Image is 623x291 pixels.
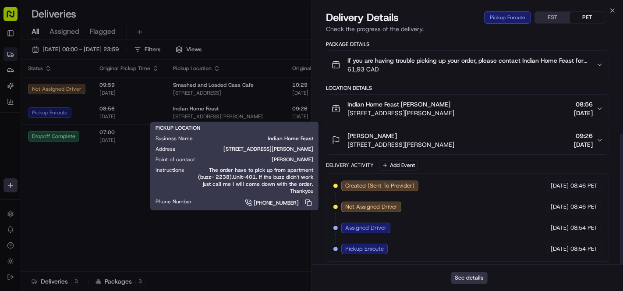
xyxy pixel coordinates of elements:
div: 💻 [74,128,81,135]
div: Location Details [326,85,609,92]
span: The order have to pick up from apartment (buzz- 2238).Unit-401. If the buzz didn't work just call... [198,167,313,195]
span: [DATE] [551,203,569,211]
button: [PERSON_NAME][STREET_ADDRESS][PERSON_NAME]09:26[DATE] [326,126,609,154]
span: [DATE] [551,182,569,190]
span: Pickup Enroute [345,245,384,253]
span: API Documentation [83,127,141,135]
span: Instructions [156,167,184,174]
button: If you are having trouble picking up your order, please contact Indian Home Feast for pickup at [... [326,51,609,79]
span: [DATE] [551,245,569,253]
span: [STREET_ADDRESS][PERSON_NAME] [189,145,313,153]
a: [PHONE_NUMBER] [206,198,313,208]
span: 08:56 [574,100,593,109]
input: Clear [23,56,145,65]
span: Pylon [87,148,106,155]
span: [DATE] [574,140,593,149]
span: Business Name [156,135,193,142]
button: See details [451,272,488,284]
div: Package Details [326,41,609,48]
span: 08:54 PET [570,224,598,232]
span: 08:46 PET [570,203,598,211]
span: [PERSON_NAME] [209,156,313,163]
span: 08:54 PET [570,245,598,253]
div: Start new chat [30,83,144,92]
span: [STREET_ADDRESS][PERSON_NAME] [347,140,454,149]
span: [DATE] [574,109,593,117]
p: Welcome 👋 [9,35,159,49]
span: Address [156,145,175,153]
a: 💻API Documentation [71,123,144,139]
div: 📗 [9,128,16,135]
button: PET [570,12,605,23]
span: [PERSON_NAME] [347,131,397,140]
span: Knowledge Base [18,127,67,135]
img: Nash [9,8,26,26]
button: EST [535,12,570,23]
span: Point of contact [156,156,195,163]
span: If you are having trouble picking up your order, please contact Indian Home Feast for pickup at [... [347,56,589,65]
img: 1736555255976-a54dd68f-1ca7-489b-9aae-adbdc363a1c4 [9,83,25,99]
span: PICKUP LOCATION [156,124,200,131]
span: 08:46 PET [570,182,598,190]
a: 📗Knowledge Base [5,123,71,139]
span: Indian Home Feast [207,135,313,142]
span: 61,93 CAD [347,65,589,74]
a: Powered byPylon [62,148,106,155]
button: Indian Home Feast [PERSON_NAME][STREET_ADDRESS][PERSON_NAME]08:56[DATE] [326,95,609,123]
span: 09:26 [574,131,593,140]
span: Assigned Driver [345,224,386,232]
span: [STREET_ADDRESS][PERSON_NAME] [347,109,454,117]
span: Delivery Details [326,11,399,25]
button: Add Event [379,160,418,170]
span: Not Assigned Driver [345,203,397,211]
span: Indian Home Feast [PERSON_NAME] [347,100,450,109]
span: Created (Sent To Provider) [345,182,414,190]
div: Delivery Activity [326,162,374,169]
span: [PHONE_NUMBER] [254,199,299,206]
span: Phone Number [156,198,192,205]
button: Start new chat [149,86,159,96]
div: We're available if you need us! [30,92,111,99]
span: [DATE] [551,224,569,232]
p: Check the progress of the delivery. [326,25,609,33]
